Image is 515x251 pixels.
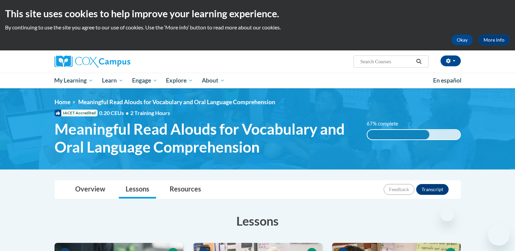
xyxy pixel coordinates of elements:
span: • [126,110,129,116]
img: Cox Campus [55,55,130,68]
button: Account Settings [441,55,461,66]
span: 2 Training Hours [130,110,170,116]
a: En español [429,73,466,88]
button: Okay [451,35,473,45]
label: 67% complete [367,120,406,128]
h3: Lessons [55,212,461,229]
a: Resources [163,181,208,199]
a: Engage [128,73,162,88]
a: Learn [98,73,128,88]
button: Transcript [416,184,449,195]
span: IACET Accredited [55,110,98,116]
span: Explore [166,76,193,85]
a: Explore [162,73,197,88]
a: Cox Campus [55,55,183,68]
button: Feedback [384,184,414,195]
a: My Learning [50,73,98,88]
a: Lessons [119,181,156,199]
span: Engage [132,76,157,85]
p: By continuing to use the site you agree to our use of cookies. Use the ‘More info’ button to read... [5,24,510,31]
span: Meaningful Read Alouds for Vocabulary and Oral Language Comprehension [78,98,275,106]
span: 0.20 CEUs [99,109,130,117]
span: Meaningful Read Alouds for Vocabulary and Oral Language Comprehension [55,120,357,156]
button: Search [414,58,424,66]
a: Overview [68,181,112,199]
span: About [202,76,225,85]
input: Search Courses [360,58,414,66]
div: Main menu [44,73,471,88]
span: Learn [102,76,123,85]
h2: This site uses cookies to help improve your learning experience. [5,7,510,20]
iframe: Button to launch messaging window [488,224,510,246]
span: My Learning [54,76,93,85]
a: More Info [478,35,510,45]
a: Home [55,98,70,106]
a: About [197,73,229,88]
div: 67% complete [367,130,429,139]
span: En español [433,77,462,84]
iframe: Close message [441,208,454,221]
